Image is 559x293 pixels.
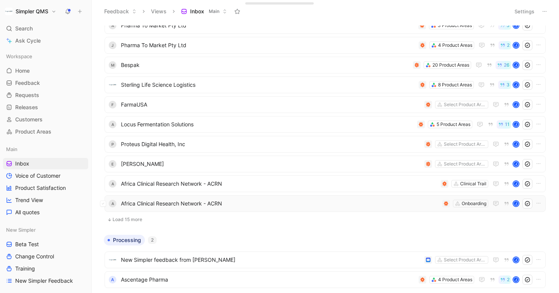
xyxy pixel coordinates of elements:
[497,120,511,129] button: 11
[5,8,13,15] img: Simpler QMS
[109,41,116,49] div: J
[121,41,416,50] span: Pharma To Market Pty Ltd
[105,57,546,73] a: MBespak20 Product Areas26J
[15,67,30,75] span: Home
[3,158,88,169] a: Inbox
[513,43,519,48] div: J
[121,80,416,89] span: Sterling Life Science Logistics
[513,161,519,167] div: J
[109,200,116,207] div: A
[3,89,88,101] a: Requests
[15,265,35,272] span: Training
[444,101,486,108] div: Select Product Areas
[15,277,73,285] span: New Simpler Feedback
[209,8,219,15] span: Main
[105,156,546,172] a: E[PERSON_NAME]Select Product AreasJ
[105,136,546,153] a: PProteus Digital Health, IncSelect Product AreasJ
[3,35,88,46] a: Ask Cycle
[109,81,116,89] img: logo
[6,53,32,60] span: Workspace
[3,51,88,62] div: Workspace
[505,122,510,127] span: 11
[3,170,88,182] a: Voice of Customer
[105,76,546,93] a: logoSterling Life Science Logistics8 Product Areas3J
[3,23,88,34] div: Search
[507,277,510,282] span: 2
[105,96,546,113] a: FFarmaUSASelect Product AreasJ
[121,140,421,149] span: Proteus Digital Health, Inc
[499,41,511,49] button: 2
[499,275,511,284] button: 2
[15,196,43,204] span: Trend View
[438,41,472,49] div: 4 Product Areas
[3,102,88,113] a: Releases
[101,6,140,17] button: Feedback
[105,252,546,268] a: logoNew Simpler feedback from [PERSON_NAME]Select Product AreasJ
[507,83,510,87] span: 3
[148,236,157,244] div: 2
[462,200,486,207] div: Onboarding
[460,180,486,188] div: Clinical Trail
[105,175,546,192] a: AAfrica Clinical Research Network - ACRNClinical TrailJ
[513,277,519,282] div: J
[15,116,43,123] span: Customers
[513,23,519,28] div: J
[109,276,116,283] div: A
[105,37,546,54] a: JPharma To Market Pty Ltd4 Product Areas2J
[3,239,88,250] a: Beta Test
[3,224,88,236] div: New Simpler
[444,256,486,264] div: Select Product Areas
[3,194,88,206] a: Trend View
[15,209,40,216] span: All quotes
[148,6,170,17] button: Views
[15,104,38,111] span: Releases
[178,6,230,17] button: InboxMain
[109,121,116,128] div: A
[101,235,549,291] div: Processing2
[15,160,29,167] span: Inbox
[513,142,519,147] div: J
[3,275,88,287] a: New Simpler Feedback
[6,145,17,153] span: Main
[105,17,546,34] a: APharma To Market Pty Ltd3 Product Areas3J
[513,102,519,107] div: J
[109,256,116,264] img: logo
[504,63,510,67] span: 26
[121,120,414,129] span: Locus Fermentation Solutions
[121,199,439,208] span: Africa Clinical Research Network - ACRN
[511,6,538,17] button: Settings
[15,184,66,192] span: Product Satisfaction
[109,160,116,168] div: E
[437,121,470,128] div: 5 Product Areas
[15,172,60,180] span: Voice of Customer
[498,21,511,30] button: 3
[15,128,51,135] span: Product Areas
[3,263,88,274] a: Training
[513,82,519,88] div: J
[121,179,438,188] span: Africa Clinical Research Network - ACRN
[3,224,88,287] div: New SimplerBeta TestChange ControlTrainingNew Simpler Feedback
[15,36,41,45] span: Ask Cycle
[6,226,36,234] span: New Simpler
[121,159,421,169] span: [PERSON_NAME]
[3,182,88,194] a: Product Satisfaction
[121,61,410,70] span: Bespak
[121,21,415,30] span: Pharma To Market Pty Ltd
[105,215,546,224] button: Load 15 more
[444,160,486,168] div: Select Product Areas
[432,61,469,69] div: 20 Product Areas
[3,207,88,218] a: All quotes
[495,61,511,69] button: 26
[121,100,421,109] span: FarmaUSA
[15,253,54,260] span: Change Control
[109,101,116,108] div: F
[15,79,40,87] span: Feedback
[444,140,486,148] div: Select Product Areas
[105,271,546,288] a: AAscentage Pharma4 Product Areas2J
[438,22,472,29] div: 3 Product Areas
[507,23,510,28] span: 3
[16,8,48,15] h1: Simpler QMS
[113,236,141,244] span: Processing
[15,240,39,248] span: Beta Test
[513,257,519,263] div: J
